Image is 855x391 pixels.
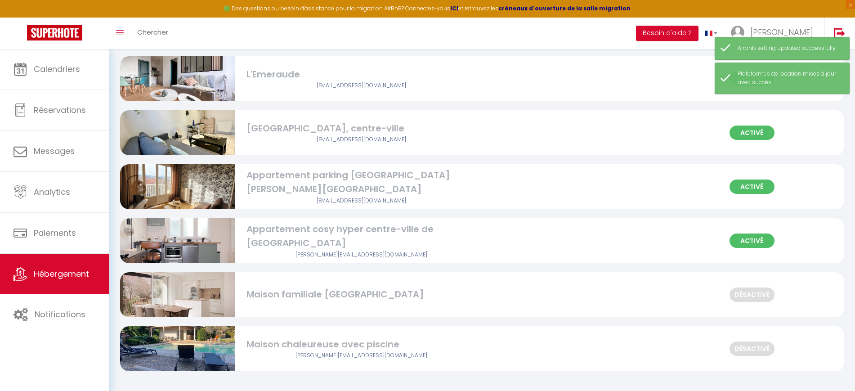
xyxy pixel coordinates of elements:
[246,351,476,360] div: Airbnb
[7,4,34,31] button: Ouvrir le widget de chat LiveChat
[246,168,476,197] div: Appartement parking [GEOGRAPHIC_DATA] [PERSON_NAME][GEOGRAPHIC_DATA]
[724,18,824,49] a: ... [PERSON_NAME]
[246,288,476,301] div: Maison familiale [GEOGRAPHIC_DATA]
[498,4,631,12] a: créneaux d'ouverture de la salle migration
[246,67,476,81] div: L'Emeraude
[730,180,774,194] span: Activé
[738,44,840,53] div: Airbnb setting updated successfully
[730,288,774,302] span: Désactivé
[636,26,698,41] button: Besoin d'aide ?
[730,126,774,140] span: Activé
[730,342,774,356] span: Désactivé
[246,81,476,90] div: Airbnb
[817,351,848,384] iframe: Chat
[34,104,86,116] span: Réservations
[34,63,80,75] span: Calendriers
[27,25,82,40] img: Super Booking
[34,227,76,238] span: Paiements
[450,4,458,12] a: ICI
[34,145,75,157] span: Messages
[34,268,89,279] span: Hébergement
[246,121,476,135] div: [GEOGRAPHIC_DATA], centre-ville
[750,27,813,38] span: [PERSON_NAME]
[834,27,845,39] img: logout
[731,26,744,39] img: ...
[35,309,85,320] span: Notifications
[34,186,70,198] span: Analytics
[130,18,175,49] a: Chercher
[730,234,774,248] span: Activé
[246,337,476,351] div: Maison chaleureuse avec piscine
[246,197,476,205] div: Airbnb
[246,222,476,251] div: Appartement cosy hyper centre-ville de [GEOGRAPHIC_DATA]
[137,27,168,37] span: Chercher
[246,251,476,259] div: Airbnb
[738,70,840,87] div: Plateformes de location mises à jour avec succès
[246,135,476,144] div: Airbnb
